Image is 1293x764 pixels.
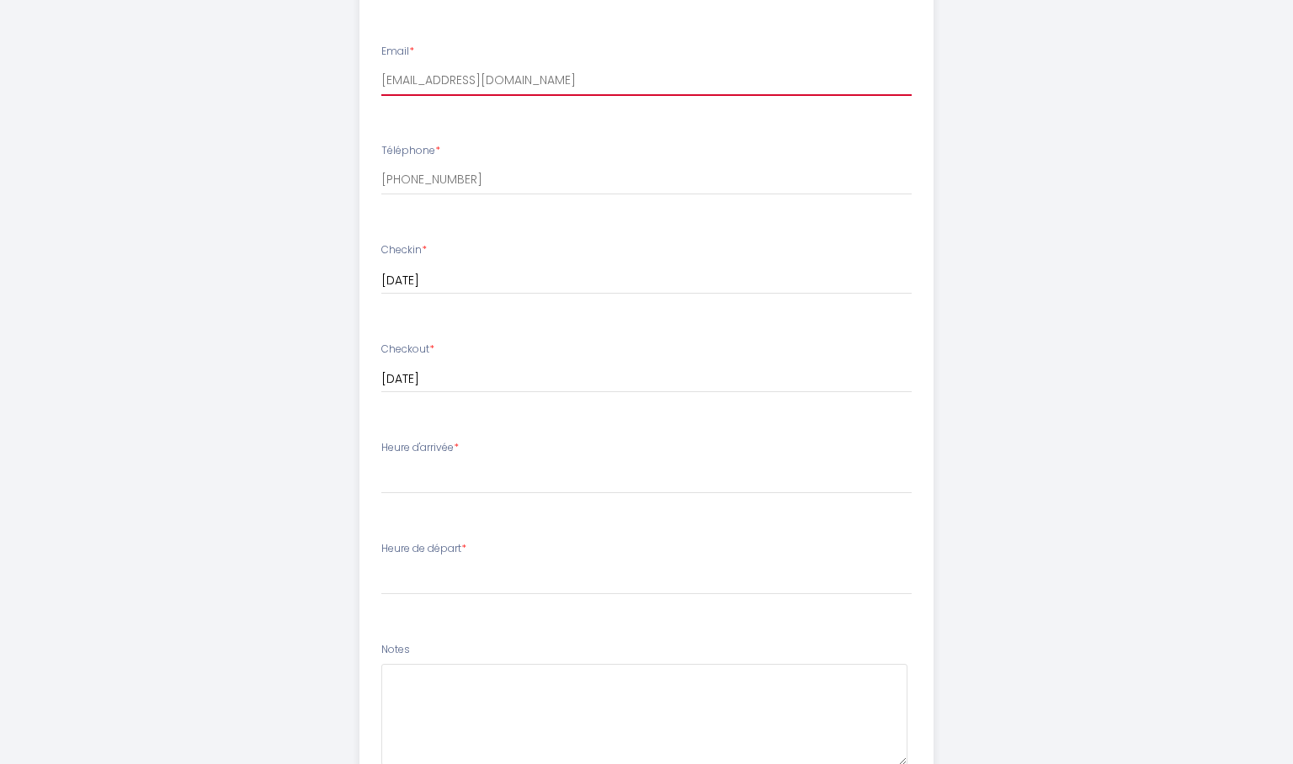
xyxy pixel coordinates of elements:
label: Notes [381,642,410,658]
label: Téléphone [381,143,440,159]
label: Email [381,44,414,60]
label: Heure d'arrivée [381,440,459,456]
label: Checkout [381,342,434,358]
label: Heure de départ [381,541,466,557]
label: Checkin [381,242,427,258]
